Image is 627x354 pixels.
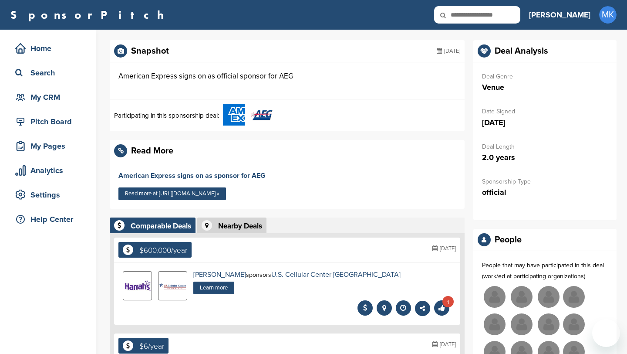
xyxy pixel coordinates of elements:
p: 2.0 years [482,152,608,163]
a: 1 [434,304,452,313]
a: Analytics [9,160,87,180]
a: [PERSON_NAME] [529,5,590,24]
div: Settings [13,187,87,203]
img: Missing [563,313,585,335]
div: Nearby Deals [218,222,262,230]
a: My CRM [9,87,87,107]
img: Open uri20141112 64162 1t4610c?1415809572 [251,109,273,120]
div: Comparable Deals [131,222,191,230]
div: $6/year [139,343,164,350]
a: SponsorPitch [10,9,169,20]
div: Search [13,65,87,81]
img: Open uri20141112 50798 7iuuxe [123,274,152,298]
img: Missing [484,313,506,335]
a: American Express signs on as sponsor for AEG [118,171,266,180]
div: [DATE] [432,242,456,255]
p: Participating in this sponsorship deal: [114,110,219,121]
p: Venue [482,82,608,93]
div: My CRM [13,89,87,105]
div: Deal Analysis [495,47,548,55]
p: [DATE] [482,117,608,128]
p: official [482,187,608,198]
a: Read more at [URL][DOMAIN_NAME] » [118,187,226,200]
img: Screen shot 2019 05 30 at 11.59.18 am [158,282,187,290]
a: Learn more [193,282,234,294]
a: My Pages [9,136,87,156]
a: Settings [9,185,87,205]
div: People [495,235,522,244]
img: Missing [511,313,533,335]
a: Pitch Board [9,112,87,132]
img: Missing [484,286,506,308]
div: 1 [442,296,454,307]
a: Help Center [9,209,87,229]
div: American Express signs on as official sponsor for AEG [118,71,293,82]
iframe: Button to launch messaging window [592,319,620,347]
div: sponsors [193,271,401,278]
p: Deal Length [482,141,608,152]
img: Missing [563,286,585,308]
div: Analytics [13,163,87,178]
div: Home [13,41,87,56]
a: Search [9,63,87,83]
div: [DATE] [437,44,460,58]
a: U.S. Cellular Center [GEOGRAPHIC_DATA] [271,270,401,279]
a: [PERSON_NAME] [193,270,246,279]
p: Date Signed [482,106,608,117]
p: People that may have participated in this deal (work/ed at participating organizations) [482,260,608,282]
img: Missing [511,286,533,308]
div: Snapshot [131,47,169,55]
img: Amex logo [223,104,245,126]
img: Missing [538,286,560,308]
p: Deal Genre [482,71,608,82]
div: Read More [131,146,173,155]
a: Home [9,38,87,58]
div: Help Center [13,211,87,227]
h3: [PERSON_NAME] [529,9,590,21]
div: My Pages [13,138,87,154]
div: Pitch Board [13,114,87,129]
span: MK [599,6,617,24]
div: [DATE] [432,338,456,351]
div: $600,000/year [139,247,187,254]
p: Sponsorship Type [482,176,608,187]
img: Missing [538,313,560,335]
